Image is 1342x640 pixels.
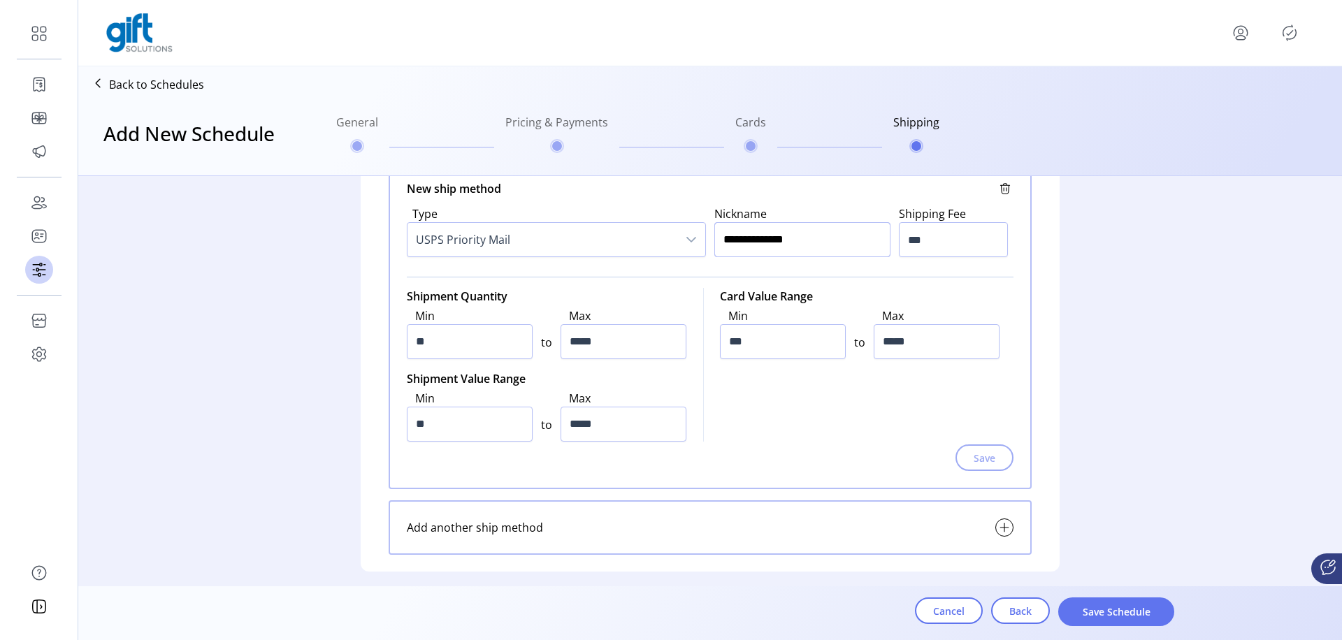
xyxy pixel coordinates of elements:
span: to [854,334,865,351]
span: Cancel [933,604,965,618]
h6: Shipping [893,114,939,139]
div: Card Value Range [720,288,1000,305]
div: Add another ship method [407,519,543,536]
label: Max [569,390,686,407]
label: Max [882,307,1000,324]
label: Min [415,390,533,407]
button: Cancel [915,597,983,624]
label: Type [407,201,443,227]
label: Min [728,307,846,324]
span: to [541,334,552,351]
span: USPS Priority Mail [407,223,677,256]
img: logo [106,13,173,52]
span: to [541,416,552,433]
p: Back to Schedules [109,76,204,93]
button: Save Schedule [1058,597,1174,626]
h3: Add New Schedule [103,119,275,148]
span: New ship method [407,180,501,197]
span: Back [1009,604,1032,618]
label: Nickname [714,201,767,227]
span: Save Schedule [1076,604,1156,619]
div: Shipment Value Range [407,370,686,387]
label: Min [415,307,533,324]
div: dropdown trigger [677,223,705,256]
button: menu [1229,22,1252,44]
button: Back [991,597,1050,624]
div: Shipment Quantity [407,288,686,305]
label: Max [569,307,686,324]
button: Publisher Panel [1278,22,1301,44]
label: Shipping Fee [899,201,966,227]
